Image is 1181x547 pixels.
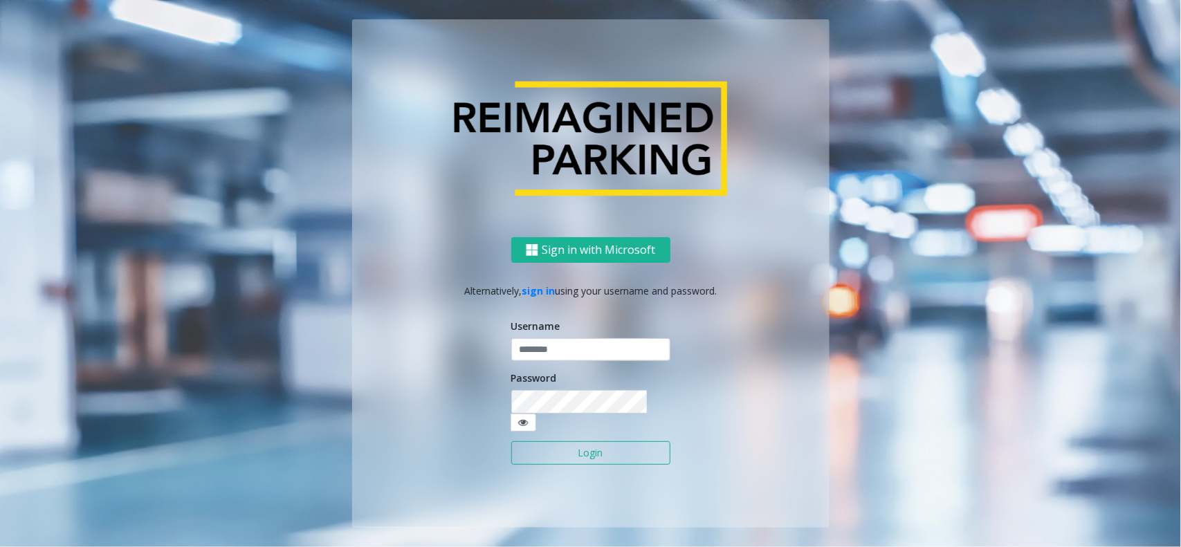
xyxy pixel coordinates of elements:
[522,284,555,297] a: sign in
[511,371,557,385] label: Password
[511,441,670,465] button: Login
[511,319,560,333] label: Username
[366,284,816,298] p: Alternatively, using your username and password.
[511,237,670,263] button: Sign in with Microsoft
